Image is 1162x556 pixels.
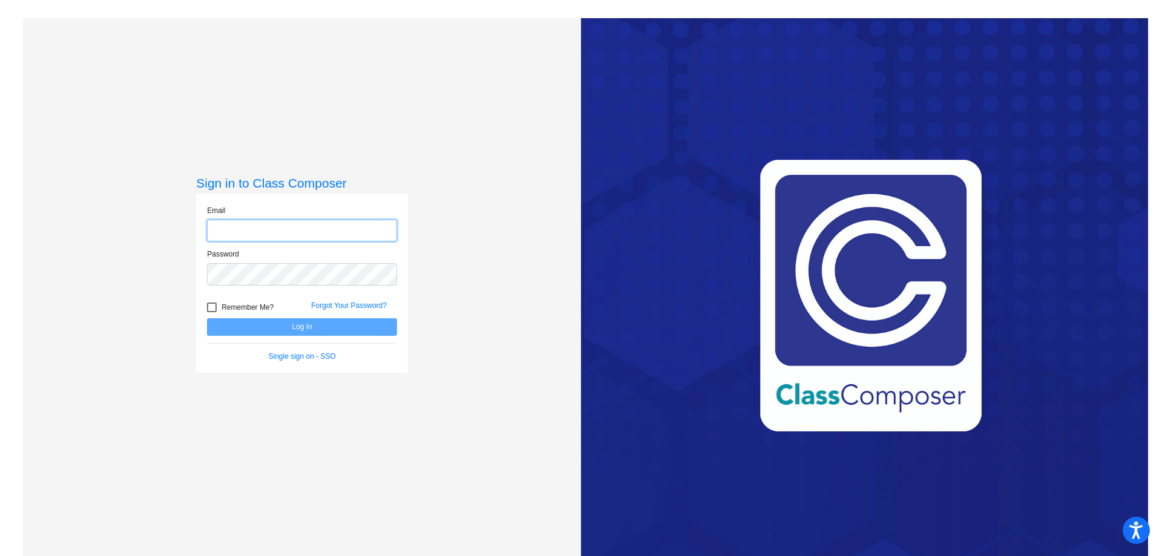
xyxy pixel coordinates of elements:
label: Password [207,249,239,260]
span: Remember Me? [222,300,274,315]
a: Single sign on - SSO [269,352,336,361]
h3: Sign in to Class Composer [196,175,408,191]
button: Log In [207,318,397,336]
a: Forgot Your Password? [311,301,387,310]
label: Email [207,205,225,216]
